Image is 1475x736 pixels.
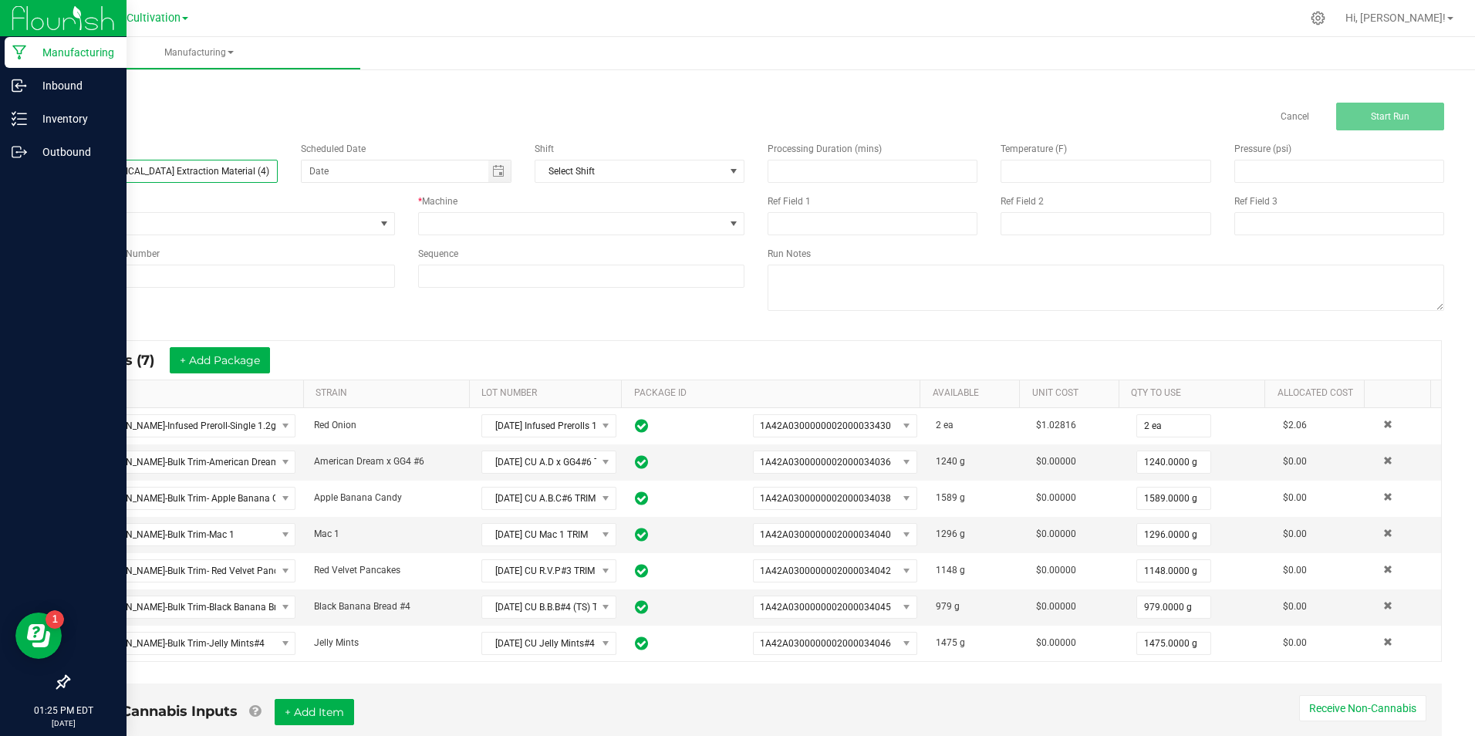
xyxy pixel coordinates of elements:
span: Temperature (F) [1001,143,1067,154]
span: Jelly Mints [314,637,359,648]
span: [PERSON_NAME]-Bulk Trim-Mac 1 [81,524,275,545]
span: Pressure (psi) [1234,143,1291,154]
span: $2.06 [1283,420,1307,430]
span: 1296 [936,528,957,539]
p: [DATE] [7,717,120,729]
span: g [960,637,965,648]
span: Ref Field 3 [1234,196,1278,207]
span: 1475 [936,637,957,648]
span: ea [943,420,954,430]
span: g [954,601,960,612]
span: g [960,456,965,467]
a: QTY TO USESortable [1131,387,1258,400]
span: g [960,492,965,503]
p: 01:25 PM EDT [7,704,120,717]
span: 1240 [936,456,957,467]
span: NO DATA FOUND [80,487,295,510]
a: Add Non-Cannabis items that were also consumed in the run (e.g. gloves and packaging); Also add N... [249,703,261,720]
span: Black Banana Bread #4 [314,601,410,612]
span: NO DATA FOUND [80,559,295,582]
p: Inbound [27,76,120,95]
span: 2 [936,420,941,430]
a: Manufacturing [37,37,360,69]
iframe: Resource center [15,613,62,659]
span: Cultivation [127,12,181,25]
span: [DATE] Infused Prerolls 1.2g (Red Onion) [482,415,596,437]
p: Manufacturing [27,43,120,62]
span: In Sync [635,489,648,508]
span: $1.02816 [1036,420,1076,430]
span: NO DATA FOUND [535,160,744,183]
span: $0.00000 [1036,492,1076,503]
button: + Add Package [170,347,270,373]
span: NO DATA FOUND [80,414,295,437]
span: In Sync [635,525,648,544]
span: NO DATA FOUND [80,596,295,619]
span: 1A42A0300000002000034036 [760,457,891,468]
span: Apple Banana Candy [314,492,402,503]
span: Inputs (7) [86,352,170,369]
span: In Sync [635,562,648,580]
span: $0.00 [1283,637,1307,648]
span: Non-Cannabis Inputs [86,703,238,720]
span: Ref Field 2 [1001,196,1044,207]
span: 1A42A0300000002000034046 [760,638,891,649]
a: Sortable [1376,387,1424,400]
a: STRAINSortable [316,387,463,400]
span: $0.00 [1283,565,1307,576]
inline-svg: Outbound [12,144,27,160]
input: Date [302,160,488,182]
button: Start Run [1336,103,1444,130]
span: NO DATA FOUND [80,451,295,474]
span: [PERSON_NAME]-Bulk Trim-Black Banana Bread #4 [81,596,275,618]
span: 1A42A0300000002000034045 [760,602,891,613]
span: Ref Field 1 [768,196,811,207]
span: $0.00000 [1036,565,1076,576]
span: [PERSON_NAME]-Bulk Trim-Jelly Mints#4 [81,633,275,654]
span: 1A42A0300000002000033430 [760,420,891,431]
span: Processing Duration (mins) [768,143,882,154]
span: 1A42A0300000002000034038 [760,493,891,504]
a: Cancel [1281,110,1309,123]
span: 1A42A0300000002000034040 [760,529,891,540]
span: Machine [422,196,457,207]
span: [DATE] CU A.B.C#6 TRIM [482,488,596,509]
span: Red Velvet Pancakes [314,565,400,576]
div: Manage settings [1308,11,1328,25]
span: Scheduled Date [301,143,366,154]
span: Hi, [PERSON_NAME]! [1345,12,1446,24]
p: Outbound [27,143,120,161]
span: [PERSON_NAME]-Bulk Trim- Red Velvet Pancakes [81,560,275,582]
span: [PERSON_NAME]-Infused Preroll-Single 1.2g-Red Onion-Cured Resin [81,415,275,437]
button: + Add Item [275,699,354,725]
span: [DATE] CU A.D x GG4#6 TRIM [482,451,596,473]
span: Start Run [1371,111,1409,122]
span: In Sync [635,634,648,653]
span: Sequence [418,248,458,259]
span: NO DATA FOUND [80,632,295,655]
span: Red Onion [314,420,356,430]
span: Mac 1 [314,528,339,539]
span: [DATE] CU Jelly Mints#4 TRIM [482,633,596,654]
a: ITEMSortable [83,387,297,400]
span: $0.00 [1283,528,1307,539]
span: $0.00000 [1036,456,1076,467]
span: 1A42A0300000002000034042 [760,566,891,576]
button: Receive Non-Cannabis [1299,695,1426,721]
span: Manufacturing [37,46,360,59]
a: AVAILABLESortable [933,387,1014,400]
span: None [69,213,375,235]
p: Inventory [27,110,120,128]
span: 1148 [936,565,957,576]
a: LOT NUMBERSortable [481,387,616,400]
span: American Dream x GG4 #6 [314,456,424,467]
span: Select Shift [535,160,724,182]
span: g [960,565,965,576]
inline-svg: Inventory [12,111,27,127]
span: [DATE] CU R.V.P#3 TRIM [482,560,596,582]
span: g [960,528,965,539]
span: Toggle calendar [488,160,511,182]
span: NO DATA FOUND [80,523,295,546]
a: PACKAGE IDSortable [634,387,914,400]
